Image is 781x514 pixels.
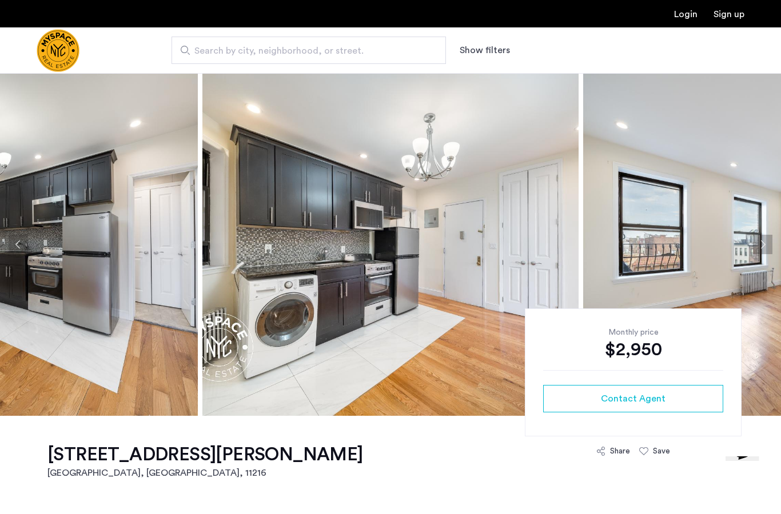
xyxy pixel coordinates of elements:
[172,37,446,64] input: Apartment Search
[753,235,772,254] button: Next apartment
[543,385,723,412] button: button
[543,338,723,361] div: $2,950
[47,466,363,480] h2: [GEOGRAPHIC_DATA], [GEOGRAPHIC_DATA] , 11216
[9,235,28,254] button: Previous apartment
[460,43,510,57] button: Show or hide filters
[47,443,363,480] a: [STREET_ADDRESS][PERSON_NAME][GEOGRAPHIC_DATA], [GEOGRAPHIC_DATA], 11216
[37,29,79,72] a: Cazamio Logo
[653,445,670,457] div: Save
[721,456,772,505] iframe: chat widget
[714,10,744,19] a: Registration
[47,443,363,466] h1: [STREET_ADDRESS][PERSON_NAME]
[202,73,579,416] img: apartment
[610,445,630,457] div: Share
[37,29,79,72] img: logo
[543,327,723,338] div: Monthly price
[601,392,666,405] span: Contact Agent
[674,10,698,19] a: Login
[194,44,414,58] span: Search by city, neighborhood, or street.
